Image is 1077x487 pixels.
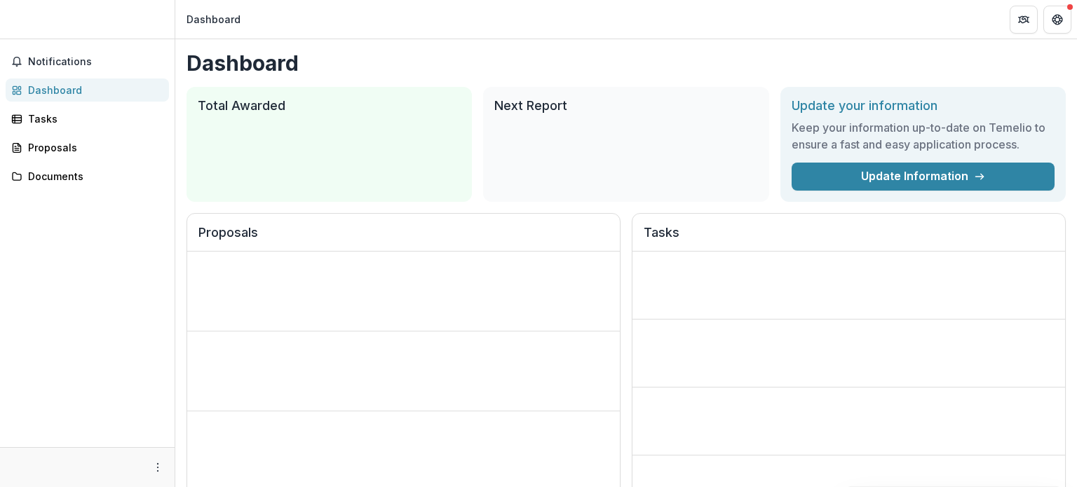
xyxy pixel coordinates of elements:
div: Documents [28,169,158,184]
a: Dashboard [6,78,169,102]
div: Dashboard [187,12,241,27]
button: Get Help [1043,6,1071,34]
a: Documents [6,165,169,188]
div: Proposals [28,140,158,155]
a: Update Information [792,163,1055,191]
a: Proposals [6,136,169,159]
h2: Next Report [494,98,757,114]
h2: Update your information [792,98,1055,114]
h2: Total Awarded [198,98,461,114]
span: Notifications [28,56,163,68]
h2: Tasks [644,225,1054,252]
h2: Proposals [198,225,609,252]
button: Partners [1010,6,1038,34]
button: Notifications [6,50,169,73]
button: More [149,459,166,476]
div: Tasks [28,111,158,126]
nav: breadcrumb [181,9,246,29]
h3: Keep your information up-to-date on Temelio to ensure a fast and easy application process. [792,119,1055,153]
div: Dashboard [28,83,158,97]
h1: Dashboard [187,50,1066,76]
a: Tasks [6,107,169,130]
